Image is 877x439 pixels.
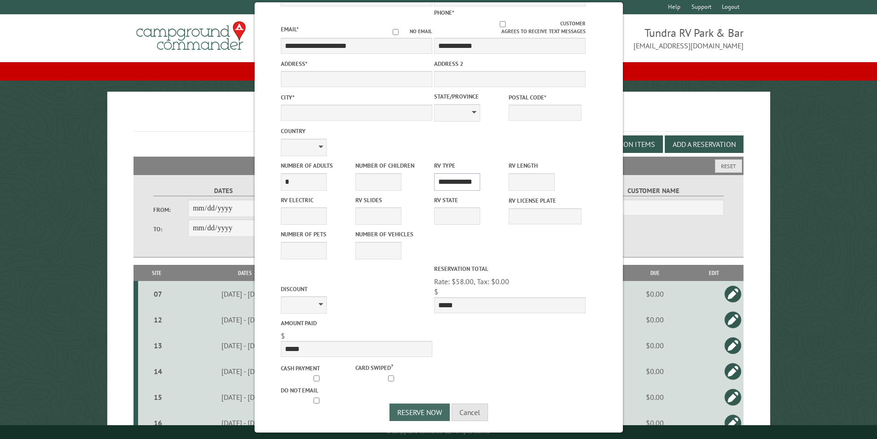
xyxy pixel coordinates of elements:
label: No email [382,28,432,35]
th: Edit [684,265,743,281]
th: Site [138,265,175,281]
label: State/Province [434,92,507,101]
label: Address [281,59,432,68]
label: Customer agrees to receive text messages [434,20,586,35]
div: 12 [142,315,174,324]
label: Discount [281,285,432,293]
div: [DATE] - [DATE] [177,392,313,402]
td: $0.00 [626,307,684,333]
label: Number of Pets [281,230,354,239]
div: 16 [142,418,174,427]
label: Postal Code [509,93,581,102]
label: Cash payment [281,364,354,373]
div: [DATE] - [DATE] [177,315,313,324]
label: RV Electric [281,196,354,205]
label: Number of Vehicles [355,230,428,239]
span: $ [434,287,438,296]
label: Country [281,127,432,135]
label: RV State [434,196,507,205]
td: $0.00 [626,333,684,358]
button: Edit Add-on Items [584,135,663,153]
img: Campground Commander [134,18,249,54]
button: Add a Reservation [665,135,743,153]
a: ? [391,363,393,369]
td: $0.00 [626,281,684,307]
label: City [281,93,432,102]
label: Card swiped [355,362,428,372]
td: $0.00 [626,358,684,384]
div: [DATE] - [DATE] [177,289,313,299]
label: Number of Adults [281,161,354,170]
div: 07 [142,289,174,299]
h2: Filters [134,157,744,174]
label: From: [153,205,188,214]
td: $0.00 [626,410,684,436]
small: © Campground Commander LLC. All rights reserved. [387,429,491,435]
label: Address 2 [434,59,586,68]
td: $0.00 [626,384,684,410]
th: Dates [175,265,314,281]
input: Customer agrees to receive text messages [445,21,560,27]
label: Do not email [281,386,354,395]
input: No email [382,29,410,35]
label: To: [153,225,188,234]
span: $ [281,331,285,340]
label: RV Slides [355,196,428,205]
label: Email [281,25,299,33]
div: 15 [142,392,174,402]
div: 13 [142,341,174,350]
button: Reset [715,159,742,173]
label: Phone [434,9,454,17]
button: Cancel [452,404,488,421]
label: RV Type [434,161,507,170]
label: Customer Name [583,186,724,196]
label: Number of Children [355,161,428,170]
button: Reserve Now [389,404,450,421]
h1: Reservations [134,106,744,132]
label: Reservation Total [434,264,586,273]
div: [DATE] - [DATE] [177,418,313,427]
label: Amount paid [281,319,432,328]
label: RV Length [509,161,581,170]
th: Due [626,265,684,281]
div: [DATE] - [DATE] [177,341,313,350]
label: RV License Plate [509,196,581,205]
label: Dates [153,186,294,196]
div: 14 [142,367,174,376]
div: [DATE] - [DATE] [177,367,313,376]
span: Rate: $58.00, Tax: $0.00 [434,277,509,286]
